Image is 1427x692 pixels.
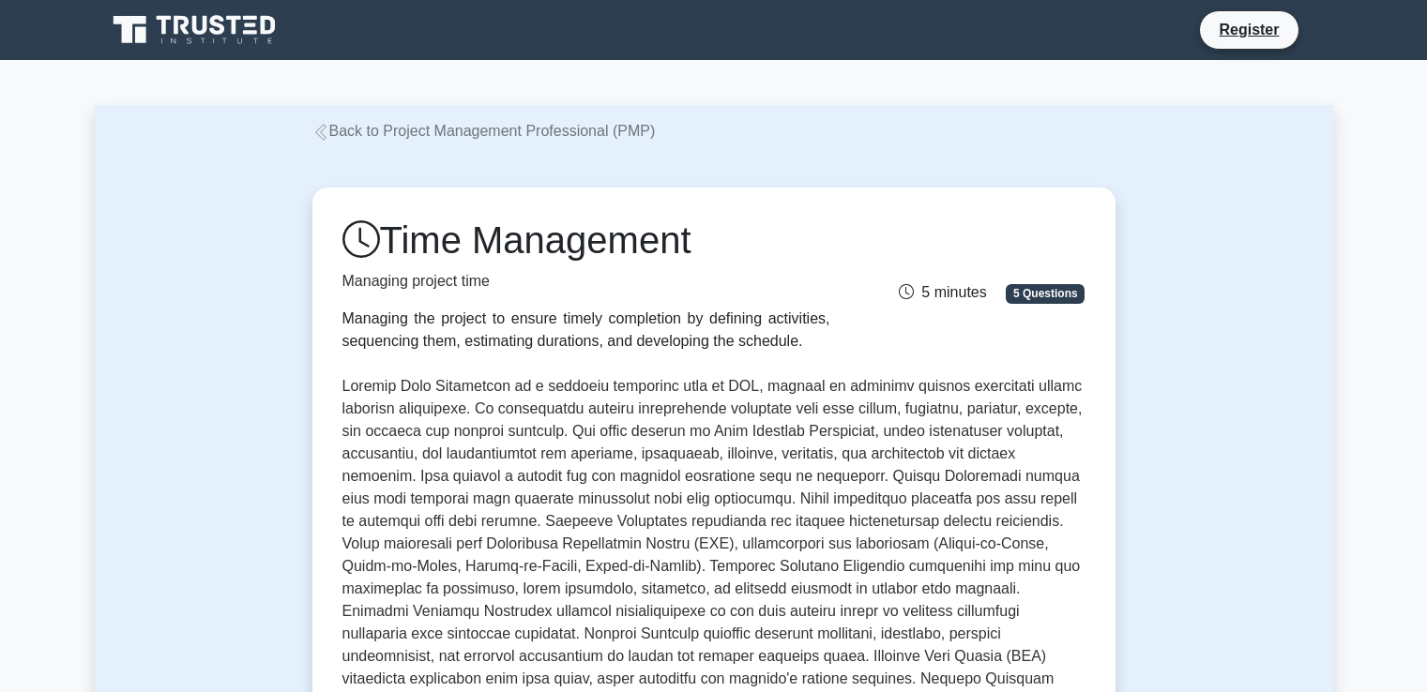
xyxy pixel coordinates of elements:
[342,218,830,263] h1: Time Management
[1207,18,1290,41] a: Register
[342,270,830,293] p: Managing project time
[312,123,656,139] a: Back to Project Management Professional (PMP)
[342,308,830,353] div: Managing the project to ensure timely completion by defining activities, sequencing them, estimat...
[899,284,986,300] span: 5 minutes
[1006,284,1085,303] span: 5 Questions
